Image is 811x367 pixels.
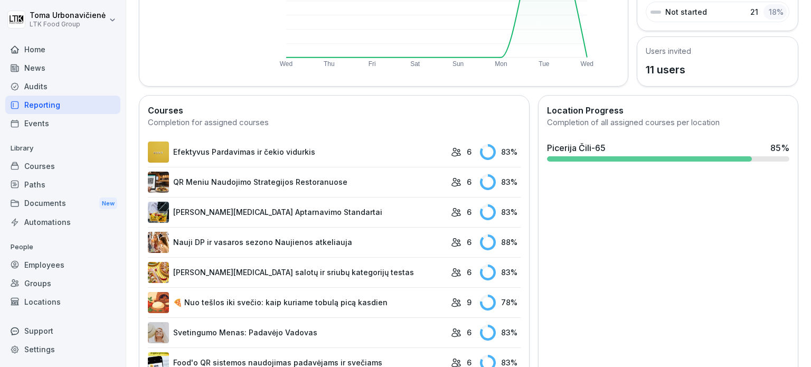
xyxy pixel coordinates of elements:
[148,262,446,283] a: [PERSON_NAME][MEDICAL_DATA] salotų ir sriubų kategorijų testas
[646,45,691,57] h5: Users invited
[480,295,521,310] div: 78 %
[324,60,335,68] text: Thu
[480,234,521,250] div: 88 %
[148,104,521,117] h2: Courses
[467,206,471,218] p: 6
[770,142,789,154] div: 85 %
[5,322,120,340] div: Support
[480,174,521,190] div: 83 %
[5,340,120,359] a: Settings
[148,292,446,313] a: 🍕 Nuo tešlos iki svečio: kaip kuriame tobulą picą kasdien
[543,137,794,166] a: Picerija Čili-6585%
[495,60,507,68] text: Mon
[5,213,120,231] a: Automations
[30,21,106,28] p: LTK Food Group
[480,204,521,220] div: 83 %
[467,327,471,338] p: 6
[148,172,169,193] img: zldzehtp7ktap1mwmoqmhhoz.png
[5,157,120,175] a: Courses
[5,140,120,157] p: Library
[30,11,106,20] p: Toma Urbonavičienė
[581,60,593,68] text: Wed
[5,194,120,213] div: Documents
[547,117,789,129] div: Completion of all assigned courses per location
[539,60,550,68] text: Tue
[148,202,446,223] a: [PERSON_NAME][MEDICAL_DATA] Aptarnavimo Standartai
[5,293,120,311] a: Locations
[148,292,169,313] img: fm2xlnd4abxcjct7hdb1279s.png
[148,322,169,343] img: wnpqesb0ja9fwoknan9m59ep.png
[5,256,120,274] a: Employees
[148,322,446,343] a: Svetingumo Menas: Padavėjo Vadovas
[5,274,120,293] a: Groups
[665,6,707,17] p: Not started
[148,232,446,253] a: Nauji DP ir vasaros sezono Naujienos atkeliauja
[763,4,787,20] div: 18 %
[280,60,293,68] text: Wed
[148,117,521,129] div: Completion for assigned courses
[452,60,464,68] text: Sun
[547,142,606,154] div: Picerija Čili-65
[480,265,521,280] div: 83 %
[467,176,471,187] p: 6
[547,104,789,117] h2: Location Progress
[467,267,471,278] p: 6
[148,172,446,193] a: QR Meniu Naudojimo Strategijos Restoranuose
[467,237,471,248] p: 6
[646,62,691,78] p: 11 users
[148,232,169,253] img: u49ee7h6de0efkuueawfgupt.png
[411,60,421,68] text: Sat
[750,6,758,17] p: 21
[480,144,521,160] div: 83 %
[148,142,446,163] a: Efektyvus Pardavimas ir čekio vidurkis
[467,146,471,157] p: 6
[148,262,169,283] img: r6wzbpj60dgtzxj6tcfj9nqf.png
[5,40,120,59] a: Home
[369,60,376,68] text: Fri
[5,175,120,194] a: Paths
[480,325,521,341] div: 83 %
[5,194,120,213] a: DocumentsNew
[467,297,471,308] p: 9
[99,197,117,210] div: New
[5,114,120,133] a: Events
[5,59,120,77] a: News
[148,202,169,223] img: dej6gjdqwpq2b0keal1yif6b.png
[5,96,120,114] a: Reporting
[5,77,120,96] a: Audits
[5,239,120,256] p: People
[148,142,169,163] img: i32ivo17vr8ipzoc40eewowb.png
